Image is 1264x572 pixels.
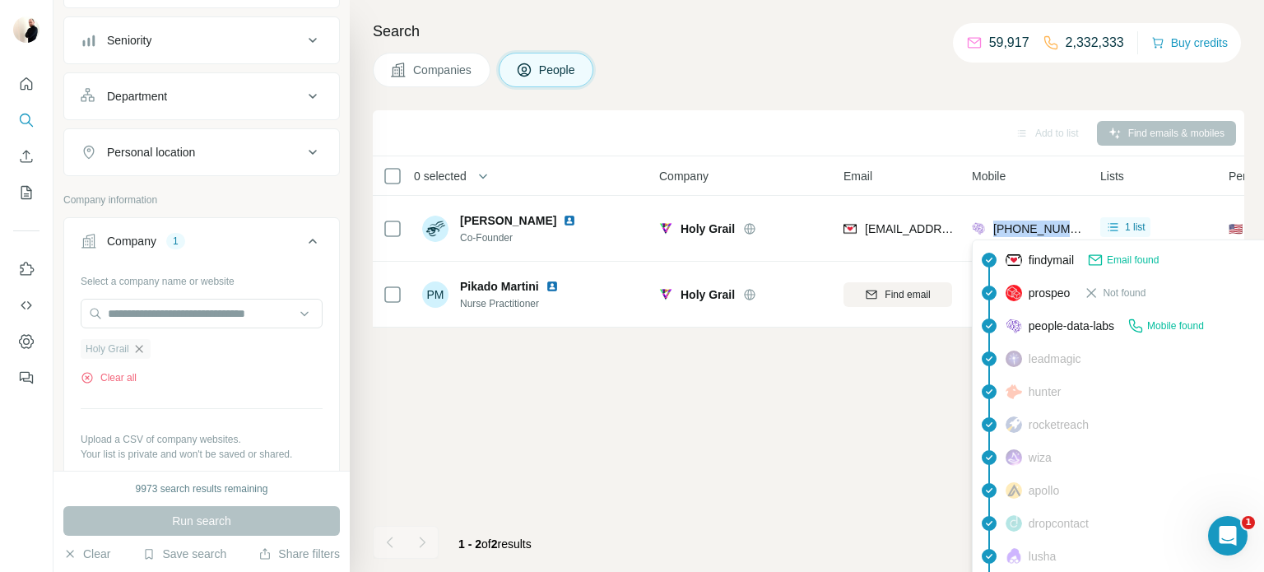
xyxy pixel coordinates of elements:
span: of [481,537,491,551]
p: Company information [63,193,340,207]
span: [EMAIL_ADDRESS] [865,222,968,235]
img: LinkedIn logo [563,214,576,227]
img: provider people-data-labs logo [972,221,985,237]
span: Co-Founder [460,230,583,245]
span: findymail [1029,252,1074,268]
span: rocketreach [1029,416,1089,433]
span: apollo [1029,482,1059,499]
img: Logo of Holy Grail [659,222,672,235]
div: Seniority [107,32,151,49]
span: 1 list [1125,220,1145,235]
button: Department [64,77,339,116]
span: Email [843,168,872,184]
img: Avatar [13,16,39,43]
p: 59,917 [989,33,1029,53]
span: Mobile [972,168,1006,184]
p: Upload a CSV of company websites. [81,432,323,447]
span: hunter [1029,384,1062,400]
img: provider prospeo logo [1006,285,1022,301]
button: Share filters [258,546,340,562]
span: dropcontact [1029,515,1089,532]
span: Holy Grail [681,286,735,303]
span: 0 selected [414,168,467,184]
button: Clear [63,546,110,562]
img: provider hunter logo [1006,384,1022,399]
div: 9973 search results remaining [136,481,268,496]
img: provider lusha logo [1006,548,1022,565]
span: Nurse Practitioner [460,296,565,311]
img: provider wiza logo [1006,449,1022,466]
button: Quick start [13,69,39,99]
img: Avatar [422,216,448,242]
span: Not found [1103,286,1145,300]
button: Search [13,105,39,135]
span: Companies [413,62,473,78]
button: Find email [843,282,952,307]
img: LinkedIn logo [546,280,559,293]
div: Select a company name or website [81,267,323,289]
span: lusha [1029,548,1056,565]
img: provider people-data-labs logo [1006,319,1022,333]
button: Enrich CSV [13,142,39,171]
button: Use Surfe API [13,291,39,320]
div: 1 [166,234,185,249]
p: 2,332,333 [1066,33,1124,53]
span: [PHONE_NUMBER] [993,222,1097,235]
span: Pikado Martini [460,278,539,295]
span: leadmagic [1029,351,1081,367]
button: Buy credits [1151,31,1228,54]
p: Your list is private and won't be saved or shared. [81,447,323,462]
span: people-data-labs [1029,318,1114,334]
span: Company [659,168,709,184]
span: Find email [885,287,930,302]
span: People [539,62,577,78]
img: provider dropcontact logo [1006,515,1022,532]
span: prospeo [1029,285,1071,301]
button: Save search [142,546,226,562]
span: [PERSON_NAME] [460,212,556,229]
span: wiza [1029,449,1052,466]
span: Mobile found [1147,319,1204,333]
img: provider rocketreach logo [1006,416,1022,433]
span: 1 - 2 [458,537,481,551]
button: Personal location [64,133,339,172]
button: Company1 [64,221,339,267]
span: 2 [491,537,498,551]
button: Dashboard [13,327,39,356]
span: Lists [1100,168,1124,184]
span: Holy Grail [681,221,735,237]
span: 1 [1242,516,1255,529]
img: provider apollo logo [1006,482,1022,499]
iframe: Intercom live chat [1208,516,1248,556]
span: Holy Grail [86,342,129,356]
img: provider leadmagic logo [1006,351,1022,367]
img: Logo of Holy Grail [659,288,672,301]
span: results [458,537,532,551]
button: Clear all [81,370,137,385]
h4: Search [373,20,1244,43]
span: Email found [1107,253,1159,267]
div: Company [107,233,156,249]
button: Seniority [64,21,339,60]
div: PM [422,281,448,308]
span: 🇺🇸 [1229,221,1243,237]
img: provider findymail logo [843,221,857,237]
button: My lists [13,178,39,207]
div: Department [107,88,167,105]
div: Personal location [107,144,195,160]
button: Use Surfe on LinkedIn [13,254,39,284]
button: Feedback [13,363,39,393]
img: provider findymail logo [1006,252,1022,268]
